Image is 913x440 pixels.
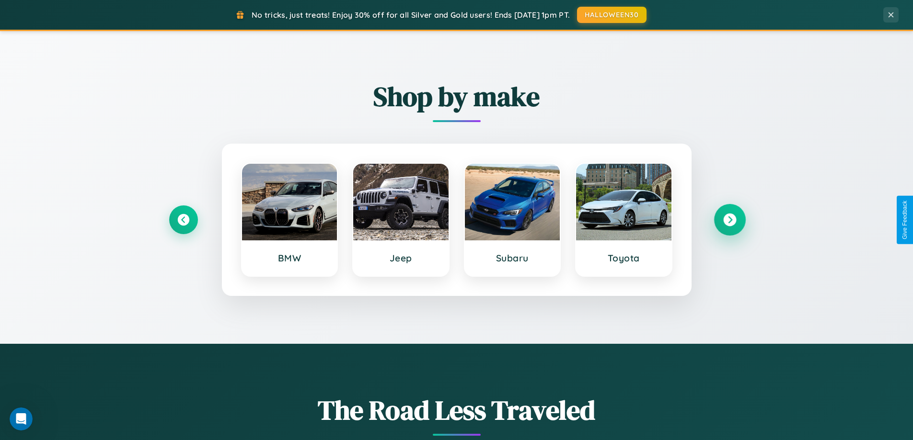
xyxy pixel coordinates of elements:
button: HALLOWEEN30 [577,7,647,23]
h3: Toyota [586,252,662,264]
h2: Shop by make [169,78,744,115]
iframe: Intercom live chat [10,407,33,430]
h3: BMW [252,252,328,264]
h3: Jeep [363,252,439,264]
h3: Subaru [474,252,551,264]
h1: The Road Less Traveled [169,392,744,429]
span: No tricks, just treats! Enjoy 30% off for all Silver and Gold users! Ends [DATE] 1pm PT. [252,10,570,20]
div: Give Feedback [901,201,908,239]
